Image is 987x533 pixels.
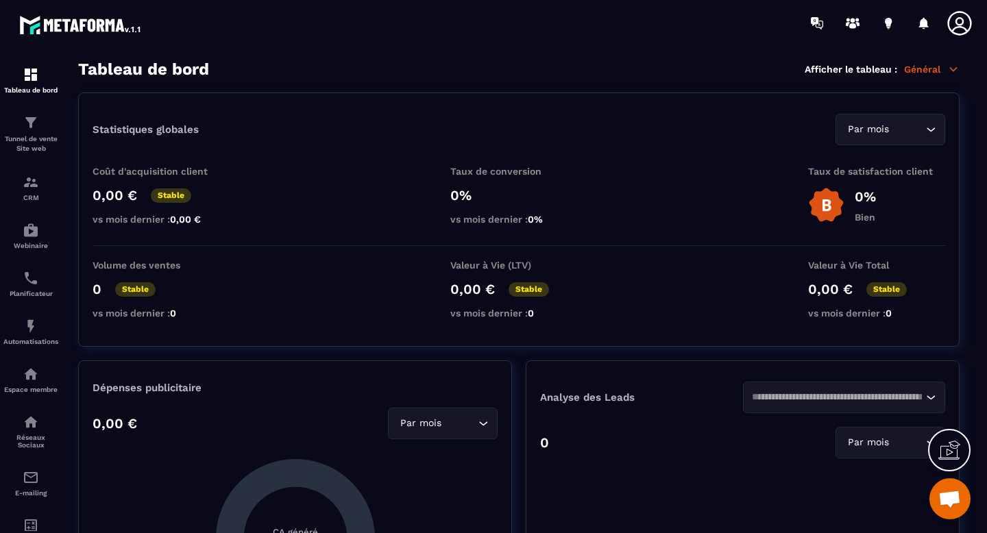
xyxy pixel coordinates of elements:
p: vs mois dernier : [450,214,587,225]
p: Stable [151,188,191,203]
span: 0,00 € [170,214,201,225]
h3: Tableau de bord [78,60,209,79]
img: social-network [23,414,39,430]
p: E-mailing [3,489,58,497]
img: automations [23,318,39,334]
img: b-badge-o.b3b20ee6.svg [808,187,844,223]
input: Search for option [444,416,475,431]
p: Taux de satisfaction client [808,166,945,177]
span: 0 [528,308,534,319]
span: Par mois [844,122,892,137]
p: Stable [866,282,907,297]
img: formation [23,66,39,83]
img: automations [23,366,39,382]
a: formationformationCRM [3,164,58,212]
span: Par mois [844,435,892,450]
p: Volume des ventes [93,260,230,271]
img: logo [19,12,143,37]
a: schedulerschedulerPlanificateur [3,260,58,308]
p: Afficher le tableau : [805,64,897,75]
a: emailemailE-mailing [3,459,58,507]
p: Général [904,63,960,75]
a: automationsautomationsAutomatisations [3,308,58,356]
span: 0 [170,308,176,319]
p: Coût d'acquisition client [93,166,230,177]
a: Ouvrir le chat [929,478,971,519]
a: automationsautomationsEspace membre [3,356,58,404]
p: Taux de conversion [450,166,587,177]
p: 0,00 € [808,281,853,297]
div: Search for option [388,408,498,439]
img: automations [23,222,39,238]
p: Analyse des Leads [540,391,743,404]
p: Automatisations [3,338,58,345]
p: Planificateur [3,290,58,297]
p: 0 [540,434,549,451]
p: Statistiques globales [93,123,199,136]
div: Search for option [836,427,945,458]
p: Webinaire [3,242,58,249]
div: Search for option [743,382,946,413]
input: Search for option [892,435,923,450]
img: email [23,469,39,486]
span: 0 [886,308,892,319]
span: Par mois [397,416,444,431]
div: Search for option [836,114,945,145]
img: scheduler [23,270,39,286]
a: formationformationTunnel de vente Site web [3,104,58,164]
span: 0% [528,214,543,225]
p: Valeur à Vie (LTV) [450,260,587,271]
img: formation [23,114,39,131]
a: formationformationTableau de bord [3,56,58,104]
p: Tunnel de vente Site web [3,134,58,153]
p: vs mois dernier : [450,308,587,319]
p: Stable [509,282,549,297]
a: automationsautomationsWebinaire [3,212,58,260]
p: Valeur à Vie Total [808,260,945,271]
p: vs mois dernier : [808,308,945,319]
p: 0% [855,188,876,205]
p: 0 [93,281,101,297]
p: 0% [450,187,587,203]
p: vs mois dernier : [93,308,230,319]
p: 0,00 € [93,187,137,203]
p: Stable [115,282,156,297]
input: Search for option [752,390,923,405]
p: Dépenses publicitaire [93,382,498,394]
p: 0,00 € [450,281,495,297]
p: Bien [855,212,876,223]
p: vs mois dernier : [93,214,230,225]
input: Search for option [892,122,923,137]
p: Réseaux Sociaux [3,434,58,449]
p: 0,00 € [93,415,137,432]
p: Tableau de bord [3,86,58,94]
p: Espace membre [3,386,58,393]
img: formation [23,174,39,190]
a: social-networksocial-networkRéseaux Sociaux [3,404,58,459]
p: CRM [3,194,58,201]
